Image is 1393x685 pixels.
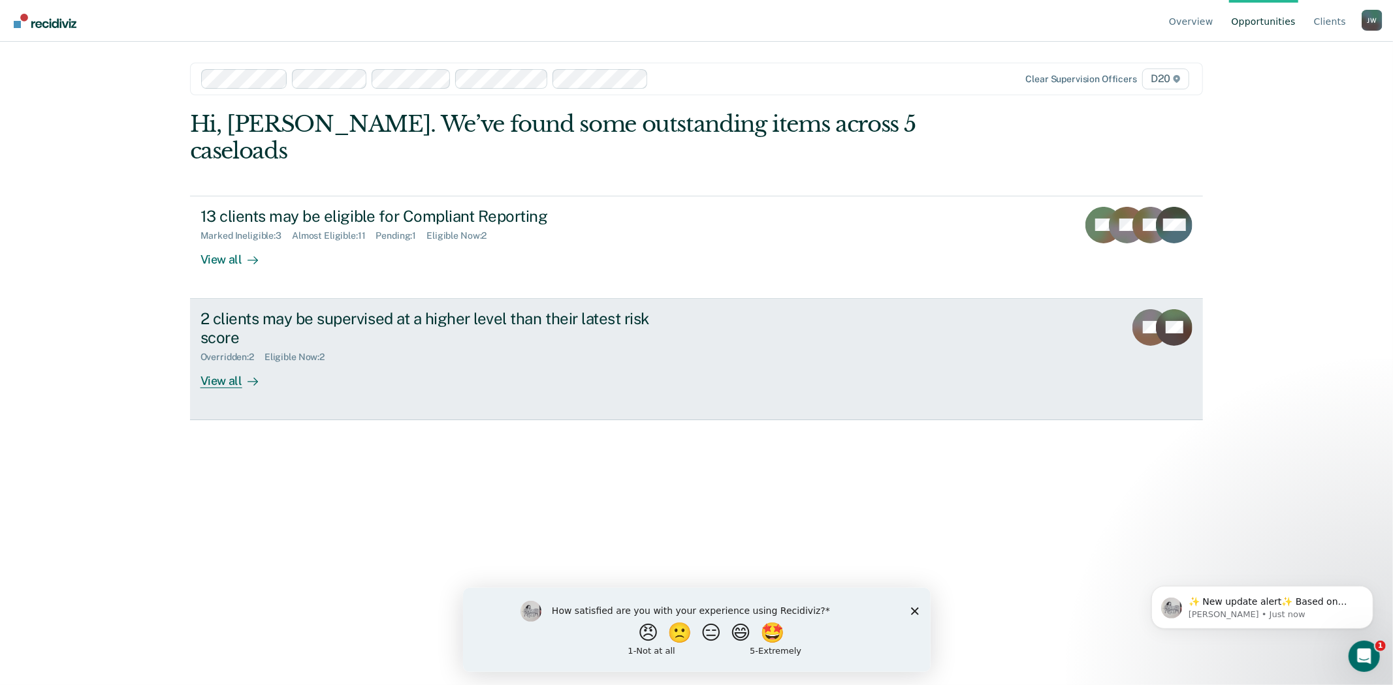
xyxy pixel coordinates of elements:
button: Profile dropdown button [1362,10,1383,31]
p: Message from Kim, sent Just now [57,50,225,62]
div: 2 clients may be supervised at a higher level than their latest risk score [200,309,659,347]
div: Eligible Now : 2 [426,230,497,241]
div: Almost Eligible : 11 [292,230,376,241]
div: Pending : 1 [376,230,427,241]
div: View all [200,363,274,388]
img: Recidiviz [14,14,76,28]
iframe: Intercom live chat [1349,641,1380,672]
iframe: Survey by Kim from Recidiviz [463,588,931,672]
div: Hi, [PERSON_NAME]. We’ve found some outstanding items across 5 caseloads [190,111,1001,164]
div: Eligible Now : 2 [264,352,335,363]
div: J W [1362,10,1383,31]
div: Marked Ineligible : 3 [200,230,292,241]
iframe: Intercom notifications message [1132,558,1393,650]
div: 13 clients may be eligible for Compliant Reporting [200,207,659,226]
a: 2 clients may be supervised at a higher level than their latest risk scoreOverridden:2Eligible No... [190,299,1204,420]
span: D20 [1142,68,1189,89]
span: 1 [1375,641,1386,651]
a: 13 clients may be eligible for Compliant ReportingMarked Ineligible:3Almost Eligible:11Pending:1E... [190,196,1204,299]
div: Clear supervision officers [1026,74,1137,85]
div: View all [200,241,274,267]
span: ✨ New update alert✨ Based on your feedback, we've made a few updates we wanted to share. 1. We ha... [57,38,225,295]
div: Overridden : 2 [200,352,264,363]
